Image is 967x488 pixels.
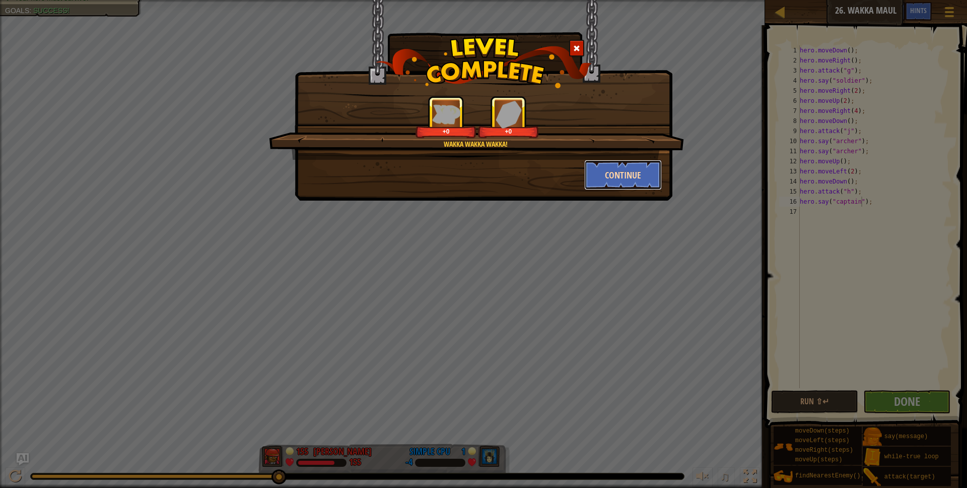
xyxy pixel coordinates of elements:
img: level_complete.png [376,37,592,88]
button: Continue [584,160,662,190]
div: Wakka wakka wakka! [317,139,635,149]
div: +0 [418,128,474,135]
img: reward_icon_xp.png [432,104,460,124]
div: +0 [480,128,537,135]
img: reward_icon_gems.png [496,100,522,128]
